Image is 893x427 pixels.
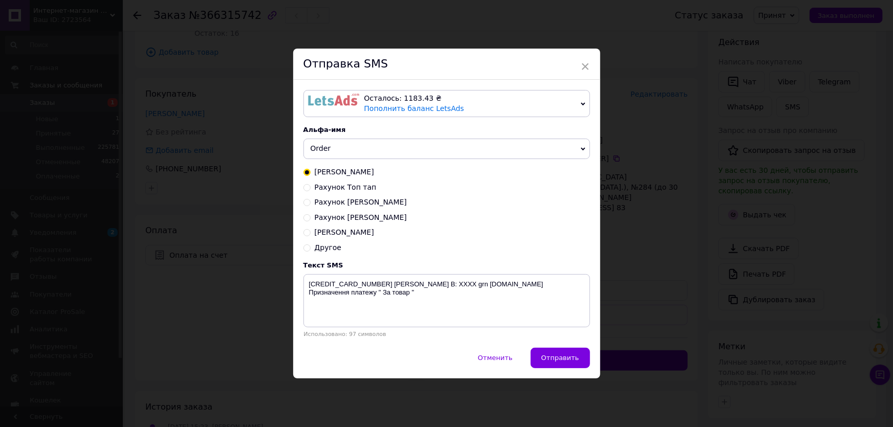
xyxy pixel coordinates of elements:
span: Отменить [478,354,513,362]
div: Текст SMS [303,261,590,269]
span: Альфа-имя [303,126,346,133]
span: × [581,58,590,75]
span: Другое [315,243,342,252]
span: Рахунок [PERSON_NAME] [315,198,407,206]
span: [PERSON_NAME] [315,228,374,236]
span: Рахунок [PERSON_NAME] [315,213,407,221]
span: Отправить [541,354,579,362]
a: Пополнить баланс LetsAds [364,104,464,113]
button: Отменить [467,348,524,368]
span: Order [311,144,331,152]
textarea: [CREDIT_CARD_NUMBER] [PERSON_NAME] В: ХХХХ grn [DOMAIN_NAME] Призначення платежу " За товар " [303,274,590,327]
button: Отправить [531,348,590,368]
div: Осталось: 1183.43 ₴ [364,94,577,104]
span: Рахунок Топ тап [315,183,377,191]
span: [PERSON_NAME] [315,168,374,176]
div: Использовано: 97 символов [303,331,590,338]
div: Отправка SMS [293,49,600,80]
